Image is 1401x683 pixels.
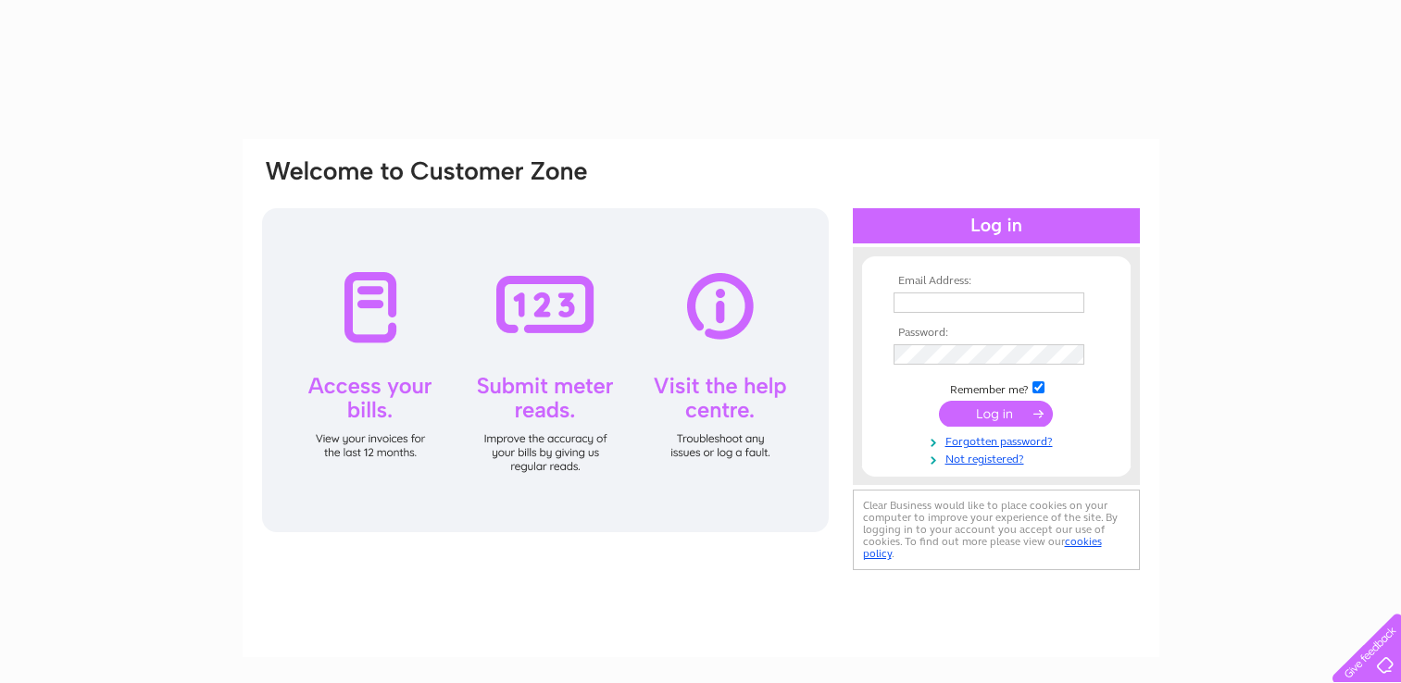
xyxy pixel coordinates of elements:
a: Not registered? [894,449,1104,466]
th: Email Address: [889,275,1104,288]
div: Clear Business would like to place cookies on your computer to improve your experience of the sit... [853,490,1140,570]
td: Remember me? [889,379,1104,397]
th: Password: [889,327,1104,340]
a: cookies policy [863,535,1102,560]
a: Forgotten password? [894,431,1104,449]
input: Submit [939,401,1053,427]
